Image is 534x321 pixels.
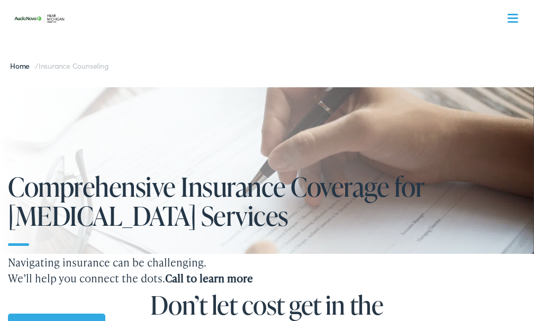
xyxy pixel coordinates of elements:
[8,172,534,230] h1: Comprehensive Insurance Coverage for [MEDICAL_DATA] Services
[10,60,35,71] a: Home
[10,60,109,71] span: /
[165,271,253,286] strong: Call to learn more
[8,254,534,286] p: Navigating insurance can be challenging. We’ll help you connect the dots.
[19,42,523,75] a: What We Offer
[39,60,109,71] span: Insurance Counseling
